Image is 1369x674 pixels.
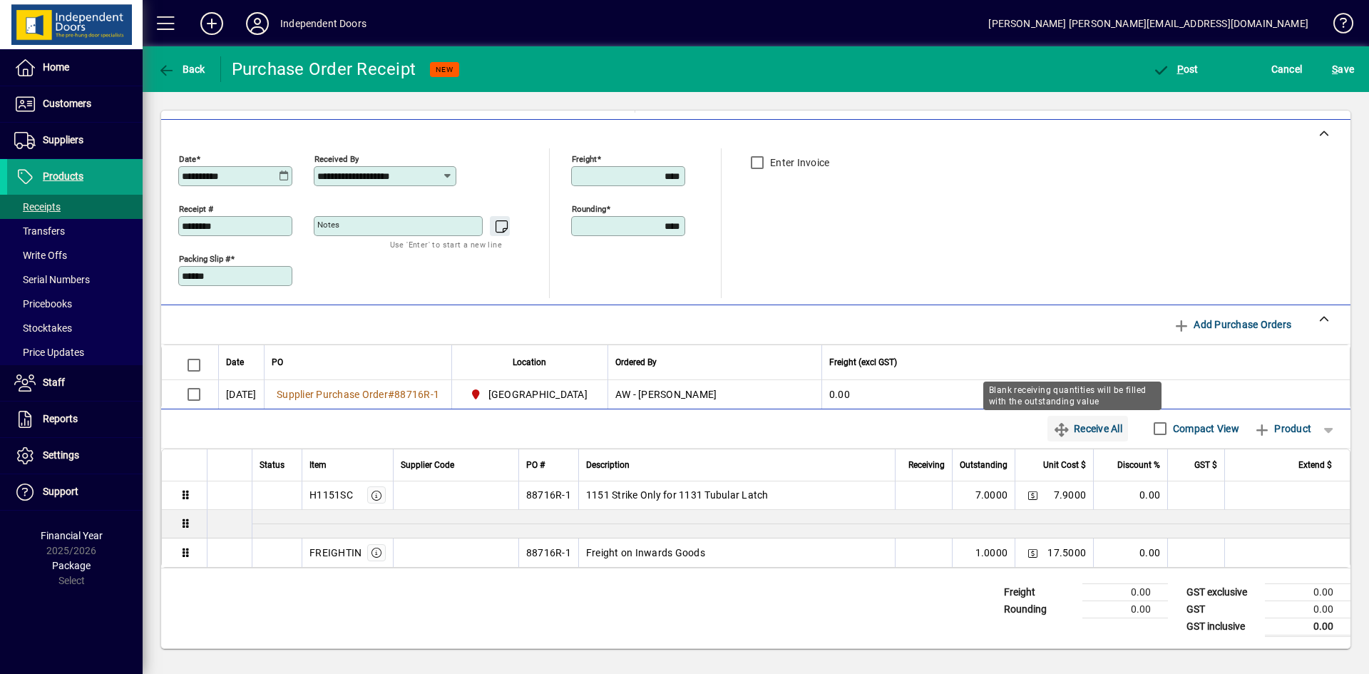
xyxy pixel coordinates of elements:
span: Reports [43,413,78,424]
td: 7.0000 [952,481,1015,510]
span: Outstanding [960,457,1007,473]
span: Freight (excl GST) [829,354,897,370]
div: Independent Doors [280,12,366,35]
td: Freight [997,583,1082,601]
span: Home [43,61,69,73]
td: GST [1179,601,1265,618]
span: Receive All [1053,417,1122,440]
span: 7.9000 [1054,488,1087,502]
td: 0.00 [1082,601,1168,618]
span: Transfers [14,225,65,237]
mat-label: Date [179,153,196,163]
a: Stocktakes [7,316,143,340]
label: Enter Invoice [767,155,829,170]
mat-label: Receipt # [179,203,213,213]
button: Change Price Levels [1022,543,1042,563]
span: Cancel [1271,58,1303,81]
td: Rounding [997,601,1082,618]
a: Pricebooks [7,292,143,316]
td: 0.00 [1265,601,1350,618]
span: Description [586,457,630,473]
a: Reports [7,402,143,437]
span: Price Updates [14,347,84,358]
span: [GEOGRAPHIC_DATA] [488,387,588,402]
span: Supplier Code [401,457,454,473]
span: 17.5000 [1047,546,1086,560]
td: AW - [PERSON_NAME] [607,380,821,409]
button: Add Purchase Orders [1167,312,1297,337]
span: Financial Year [41,530,103,541]
span: PO # [526,457,545,473]
mat-label: Notes [317,220,339,230]
td: 0.00 [1093,481,1167,510]
a: Receipts [7,195,143,219]
span: Staff [43,377,65,388]
mat-label: Received by [314,153,359,163]
div: Blank receiving quantities will be filled with the outstanding value [983,382,1162,410]
a: Customers [7,86,143,122]
app-page-header-button: Back [143,56,221,82]
span: # [388,389,394,400]
a: Knowledge Base [1323,3,1351,49]
a: Serial Numbers [7,267,143,292]
span: 88716R-1 [394,389,439,400]
span: Receipts [14,201,61,213]
span: Back [158,63,205,75]
span: NEW [436,65,453,74]
span: Stocktakes [14,322,72,334]
span: Package [52,560,91,571]
a: Price Updates [7,340,143,364]
button: Profile [235,11,280,36]
div: Purchase Order Receipt [232,58,416,81]
button: Product [1246,416,1318,441]
button: Cancel [1268,56,1306,82]
button: Change Price Levels [1022,485,1042,505]
div: Ordered By [615,354,814,370]
span: Pricebooks [14,298,72,310]
span: Product [1253,417,1311,440]
a: Suppliers [7,123,143,158]
td: GST exclusive [1179,583,1265,601]
td: [DATE] [218,380,264,409]
td: 0.00 [1082,583,1168,601]
div: FREIGHTIN [309,546,362,560]
td: 0.00 [1265,618,1350,635]
div: PO [272,354,444,370]
a: Home [7,50,143,86]
span: Settings [43,449,79,461]
a: Transfers [7,219,143,243]
td: 88716R-1 [518,481,578,510]
button: Receive All [1047,416,1128,441]
button: Back [154,56,209,82]
mat-hint: Use 'Enter' to start a new line [390,236,502,252]
span: Add Purchase Orders [1173,313,1291,336]
div: Freight (excl GST) [829,354,1332,370]
span: S [1332,63,1338,75]
span: Write Offs [14,250,67,261]
span: GST $ [1194,457,1217,473]
div: Date [226,354,257,370]
a: Supplier Purchase Order#88716R-1 [272,387,444,402]
div: H1151SC [309,488,353,502]
span: Location [513,354,546,370]
a: Staff [7,365,143,401]
button: Post [1149,56,1202,82]
td: 0.00 [821,380,1350,409]
span: ave [1332,58,1354,81]
td: GST inclusive [1179,618,1265,635]
button: Add [189,11,235,36]
td: 1151 Strike Only for 1131 Tubular Latch [578,481,895,510]
mat-label: Rounding [572,203,606,213]
a: Settings [7,438,143,474]
div: [PERSON_NAME] [PERSON_NAME][EMAIL_ADDRESS][DOMAIN_NAME] [988,12,1308,35]
a: Support [7,474,143,510]
span: Suppliers [43,134,83,145]
span: Item [309,457,327,473]
span: ost [1152,63,1199,75]
span: Ordered By [615,354,657,370]
td: 0.00 [1093,538,1167,567]
span: Status [260,457,284,473]
span: P [1177,63,1184,75]
span: Products [43,170,83,182]
span: Serial Numbers [14,274,90,285]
